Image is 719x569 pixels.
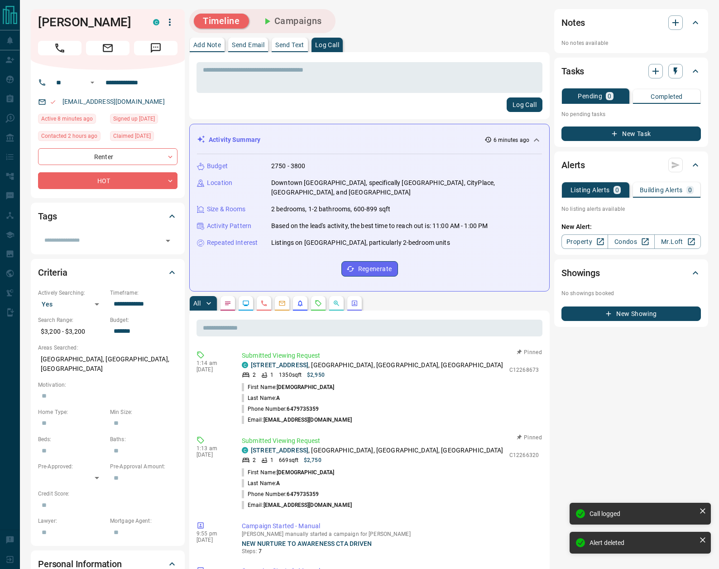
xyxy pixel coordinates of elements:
div: Alert deleted [590,539,695,546]
button: Open [162,234,174,247]
p: Location [207,178,232,188]
h2: Alerts [561,158,585,172]
svg: Opportunities [333,300,340,307]
p: 0 [608,93,611,99]
div: HOT [38,172,177,189]
p: Motivation: [38,381,177,389]
p: , [GEOGRAPHIC_DATA], [GEOGRAPHIC_DATA], [GEOGRAPHIC_DATA] [251,360,503,370]
span: Message [134,41,177,55]
h2: Criteria [38,265,67,280]
svg: Listing Alerts [297,300,304,307]
p: 2 bedrooms, 1-2 bathrooms, 600-899 sqft [271,204,390,214]
p: Listing Alerts [570,187,610,193]
p: Send Email [232,42,264,48]
p: Based on the lead's activity, the best time to reach out is: 11:00 AM - 1:00 PM [271,221,488,231]
div: Notes [561,12,701,34]
p: Size & Rooms [207,204,246,214]
span: Contacted 2 hours ago [41,131,97,141]
p: Email: [242,416,352,424]
p: All [193,300,201,306]
span: Call [38,41,81,55]
button: Open [87,77,98,88]
button: New Showing [561,306,701,321]
p: Search Range: [38,316,105,324]
p: Credit Score: [38,490,177,498]
p: 2750 - 3800 [271,161,305,171]
p: Last Name: [242,479,280,487]
p: 6 minutes ago [494,136,529,144]
p: No showings booked [561,289,701,297]
h1: [PERSON_NAME] [38,15,139,29]
div: Yes [38,297,105,311]
p: [DATE] [197,537,228,543]
svg: Requests [315,300,322,307]
div: condos.ca [153,19,159,25]
a: Mr.Loft [654,234,701,249]
p: Pending [578,93,602,99]
p: Beds: [38,435,105,443]
p: 1350 sqft [279,371,302,379]
div: Renter [38,148,177,165]
button: Log Call [507,97,542,112]
div: Sat Aug 16 2025 [38,114,105,126]
span: Active 8 minutes ago [41,114,93,123]
div: Tags [38,205,177,227]
p: New Alert: [561,222,701,232]
p: 1 [270,371,273,379]
svg: Calls [260,300,268,307]
div: Tue Aug 25 2020 [110,114,177,126]
h2: Tags [38,209,57,224]
div: Activity Summary6 minutes ago [197,131,542,148]
a: [STREET_ADDRESS] [251,447,308,454]
p: Pre-Approval Amount: [110,462,177,471]
p: Timeframe: [110,289,177,297]
p: First Name: [242,383,334,391]
p: Repeated Interest [207,238,258,248]
p: $2,950 [307,371,325,379]
button: Regenerate [341,261,398,277]
span: A [276,395,280,401]
p: Actively Searching: [38,289,105,297]
span: Claimed [DATE] [113,131,151,141]
p: Phone Number: [242,405,319,413]
p: Downtown [GEOGRAPHIC_DATA], specifically [GEOGRAPHIC_DATA], CityPlace, [GEOGRAPHIC_DATA], and [GE... [271,178,542,197]
p: Completed [651,93,683,100]
h2: Showings [561,266,600,280]
p: [PERSON_NAME] manually started a campaign for [PERSON_NAME] [242,531,539,537]
button: Campaigns [253,14,331,29]
div: Tasks [561,60,701,82]
div: Criteria [38,262,177,283]
a: NEW NURTURE TO AWARENESS CTA DRIVEN [242,540,372,547]
svg: Agent Actions [351,300,358,307]
a: Property [561,234,608,249]
button: Pinned [516,433,542,442]
p: 0 [615,187,619,193]
p: Steps: [242,547,539,555]
p: Baths: [110,435,177,443]
p: Send Text [275,42,304,48]
p: Add Note [193,42,221,48]
div: condos.ca [242,362,248,368]
p: $2,750 [304,456,321,464]
a: Condos [608,234,654,249]
p: Email: [242,501,352,509]
p: 1:13 am [197,445,228,452]
p: No pending tasks [561,107,701,121]
p: Activity Pattern [207,221,251,231]
p: C12268673 [509,366,539,374]
p: 2 [253,456,256,464]
div: Call logged [590,510,695,517]
p: [DATE] [197,366,228,373]
p: Listings on [GEOGRAPHIC_DATA], particularly 2-bedroom units [271,238,450,248]
svg: Notes [224,300,231,307]
span: 6479735359 [287,406,319,412]
button: New Task [561,126,701,141]
div: Alerts [561,154,701,176]
p: [GEOGRAPHIC_DATA], [GEOGRAPHIC_DATA], [GEOGRAPHIC_DATA] [38,352,177,376]
p: 9:55 pm [197,530,228,537]
p: Budget: [110,316,177,324]
p: Mortgage Agent: [110,517,177,525]
a: [EMAIL_ADDRESS][DOMAIN_NAME] [62,98,165,105]
p: Budget [207,161,228,171]
div: Showings [561,262,701,284]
